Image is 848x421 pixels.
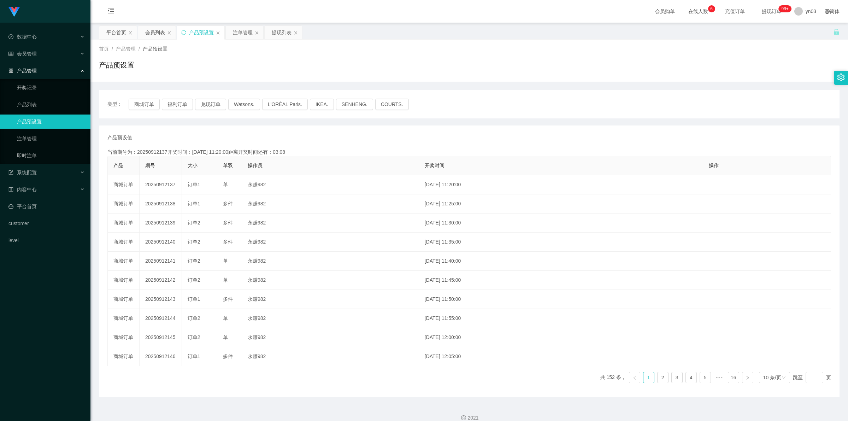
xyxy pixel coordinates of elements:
span: 产品预设置 [143,46,167,52]
td: [DATE] 11:25:00 [419,194,703,214]
a: 3 [672,372,682,383]
td: 商城订单 [108,233,140,252]
h1: 产品预设置 [99,60,134,70]
td: 20250912137 [140,175,182,194]
span: 类型： [107,99,129,110]
span: 订单2 [188,277,200,283]
td: 永赚982 [242,194,419,214]
span: 在线人数 [685,9,712,14]
td: [DATE] 11:35:00 [419,233,703,252]
li: 共 152 条， [600,372,626,383]
td: 20250912138 [140,194,182,214]
span: 单 [223,334,228,340]
div: 当前期号为：20250912137开奖时间：[DATE] 11:20:00距离开奖时间还有：03:08 [107,148,831,156]
span: 订单1 [188,353,200,359]
td: 商城订单 [108,328,140,347]
a: 4 [686,372,696,383]
div: 跳至 页 [793,372,831,383]
td: 商城订单 [108,214,140,233]
span: 多件 [223,296,233,302]
i: 图标: setting [837,74,845,81]
a: 1 [643,372,654,383]
td: [DATE] 12:00:00 [419,328,703,347]
td: 永赚982 [242,233,419,252]
td: 商城订单 [108,290,140,309]
span: 开奖时间 [425,163,444,168]
div: 注单管理 [233,26,253,39]
td: [DATE] 11:40:00 [419,252,703,271]
span: / [112,46,113,52]
a: customer [8,216,85,230]
td: [DATE] 11:20:00 [419,175,703,194]
i: 图标: close [216,31,220,35]
li: 2 [657,372,669,383]
i: 图标: sync [181,30,186,35]
div: 提现列表 [272,26,291,39]
li: 下一页 [742,372,753,383]
span: 订单1 [188,296,200,302]
a: 16 [728,372,739,383]
span: 订单2 [188,220,200,226]
button: 兑现订单 [195,99,226,110]
span: 系统配置 [8,170,37,175]
span: 订单1 [188,201,200,206]
a: 注单管理 [17,131,85,146]
a: 图标: dashboard平台首页 [8,199,85,214]
span: 单 [223,258,228,264]
td: 商城订单 [108,252,140,271]
span: 单 [223,315,228,321]
a: 产品预设置 [17,115,85,129]
i: 图标: unlock [833,29,840,35]
td: 永赚982 [242,328,419,347]
a: 开奖记录 [17,81,85,95]
i: 图标: appstore-o [8,68,13,73]
td: 20250912145 [140,328,182,347]
td: 20250912140 [140,233,182,252]
i: 图标: check-circle-o [8,34,13,39]
span: 产品预设值 [107,134,132,141]
i: 图标: copyright [461,415,466,420]
td: 20250912141 [140,252,182,271]
button: COURTS. [375,99,409,110]
span: 多件 [223,201,233,206]
td: 商城订单 [108,309,140,328]
a: 2 [658,372,668,383]
td: [DATE] 11:55:00 [419,309,703,328]
span: 数据中心 [8,34,37,40]
img: logo.9652507e.png [8,7,20,17]
td: 20250912144 [140,309,182,328]
span: 订单2 [188,334,200,340]
a: 5 [700,372,711,383]
span: 操作员 [248,163,263,168]
a: level [8,233,85,247]
i: 图标: left [632,376,637,380]
span: 多件 [223,220,233,226]
button: SENHENG. [336,99,373,110]
td: [DATE] 11:50:00 [419,290,703,309]
sup: 282 [778,5,791,12]
span: 大小 [188,163,198,168]
span: 首页 [99,46,109,52]
td: 永赚982 [242,309,419,328]
td: 永赚982 [242,252,419,271]
td: 20250912142 [140,271,182,290]
p: 6 [710,5,713,12]
span: 多件 [223,353,233,359]
i: 图标: global [825,9,830,14]
td: [DATE] 12:05:00 [419,347,703,366]
td: [DATE] 11:45:00 [419,271,703,290]
span: 产品管理 [8,68,37,74]
button: IKEA. [310,99,334,110]
td: 20250912146 [140,347,182,366]
button: 福利订单 [162,99,193,110]
i: 图标: close [167,31,171,35]
button: Watsons. [228,99,260,110]
a: 产品列表 [17,98,85,112]
span: 产品管理 [116,46,136,52]
span: 提现订单 [758,9,785,14]
span: 订单2 [188,258,200,264]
